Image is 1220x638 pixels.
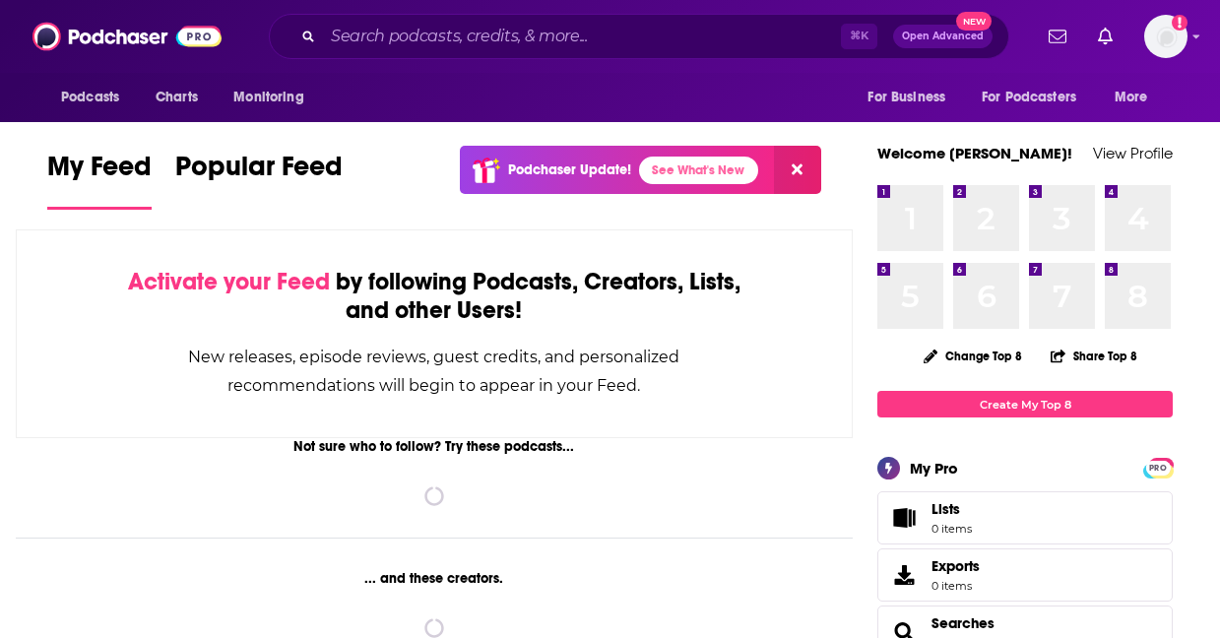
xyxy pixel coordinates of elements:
[16,570,853,587] div: ... and these creators.
[323,21,841,52] input: Search podcasts, credits, & more...
[841,24,877,49] span: ⌘ K
[61,84,119,111] span: Podcasts
[47,150,152,210] a: My Feed
[269,14,1009,59] div: Search podcasts, credits, & more...
[115,343,753,400] div: New releases, episode reviews, guest credits, and personalized recommendations will begin to appe...
[1144,15,1188,58] span: Logged in as DaveReddy
[867,84,945,111] span: For Business
[175,150,343,210] a: Popular Feed
[982,84,1076,111] span: For Podcasters
[877,548,1173,602] a: Exports
[854,79,970,116] button: open menu
[956,12,992,31] span: New
[1041,20,1074,53] a: Show notifications dropdown
[1172,15,1188,31] svg: Add a profile image
[902,32,984,41] span: Open Advanced
[877,144,1072,162] a: Welcome [PERSON_NAME]!
[877,391,1173,417] a: Create My Top 8
[884,561,924,589] span: Exports
[1093,144,1173,162] a: View Profile
[128,267,330,296] span: Activate your Feed
[47,150,152,195] span: My Feed
[508,161,631,178] p: Podchaser Update!
[931,557,980,575] span: Exports
[233,84,303,111] span: Monitoring
[143,79,210,116] a: Charts
[912,344,1034,368] button: Change Top 8
[115,268,753,325] div: by following Podcasts, Creators, Lists, and other Users!
[931,522,972,536] span: 0 items
[1090,20,1121,53] a: Show notifications dropdown
[931,500,960,518] span: Lists
[1146,461,1170,476] span: PRO
[1146,460,1170,475] a: PRO
[931,579,980,593] span: 0 items
[32,18,222,55] img: Podchaser - Follow, Share and Rate Podcasts
[969,79,1105,116] button: open menu
[931,614,995,632] a: Searches
[175,150,343,195] span: Popular Feed
[156,84,198,111] span: Charts
[16,438,853,455] div: Not sure who to follow? Try these podcasts...
[220,79,329,116] button: open menu
[47,79,145,116] button: open menu
[1101,79,1173,116] button: open menu
[893,25,993,48] button: Open AdvancedNew
[884,504,924,532] span: Lists
[1115,84,1148,111] span: More
[639,157,758,184] a: See What's New
[1050,337,1138,375] button: Share Top 8
[910,459,958,478] div: My Pro
[1144,15,1188,58] img: User Profile
[877,491,1173,544] a: Lists
[931,500,972,518] span: Lists
[1144,15,1188,58] button: Show profile menu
